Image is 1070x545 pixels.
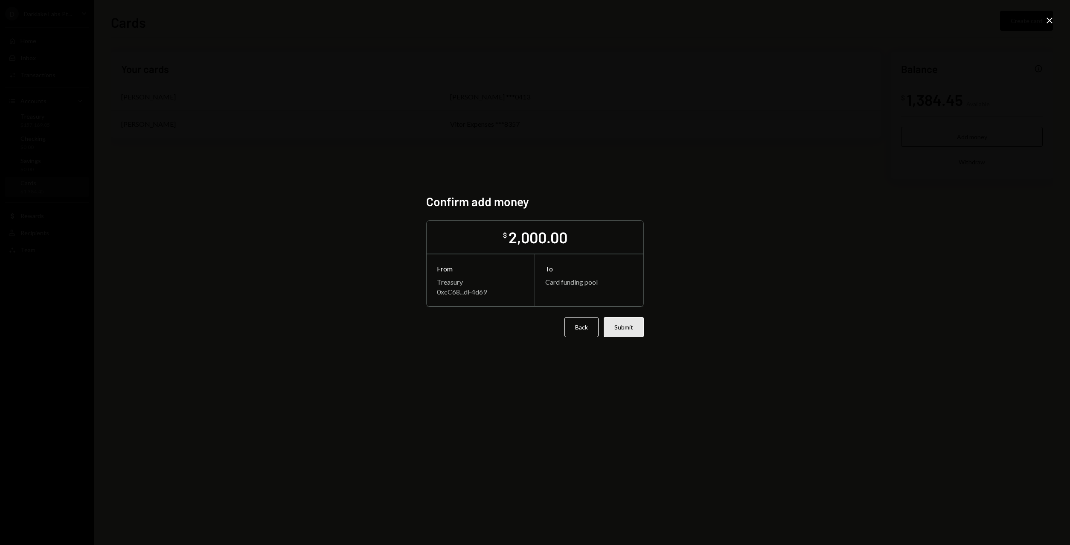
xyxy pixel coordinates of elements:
div: From [437,265,524,273]
div: 0xcC68...dF4d69 [437,288,524,296]
div: $ [503,231,507,239]
div: To [545,265,633,273]
h2: Confirm add money [426,193,644,210]
button: Back [564,317,599,337]
div: Card funding pool [545,278,633,286]
div: 2,000.00 [509,227,567,247]
button: Submit [604,317,644,337]
div: Treasury [437,278,524,286]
